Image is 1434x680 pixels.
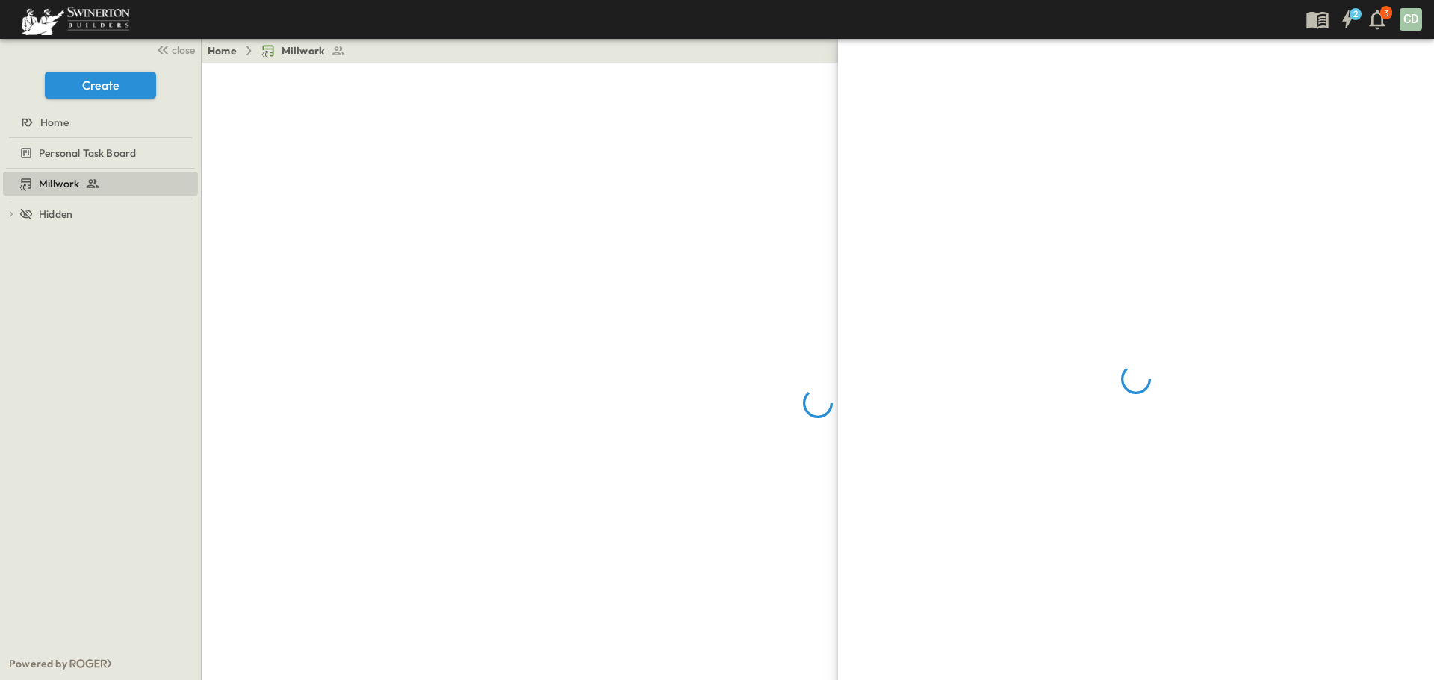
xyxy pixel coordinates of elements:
div: CD [1400,8,1422,31]
p: 3 [1384,7,1388,19]
button: Create [45,72,156,99]
img: 6c363589ada0b36f064d841b69d3a419a338230e66bb0a533688fa5cc3e9e735.png [18,4,133,35]
a: Home [208,43,237,58]
h6: 2 [1353,8,1358,20]
span: Millwork [282,43,325,58]
nav: breadcrumbs [208,43,355,58]
span: Personal Task Board [39,146,136,160]
div: test [3,172,198,196]
span: Hidden [39,207,72,222]
div: test [3,141,198,165]
span: close [172,43,195,57]
span: Millwork [39,176,79,191]
span: Home [40,115,69,130]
